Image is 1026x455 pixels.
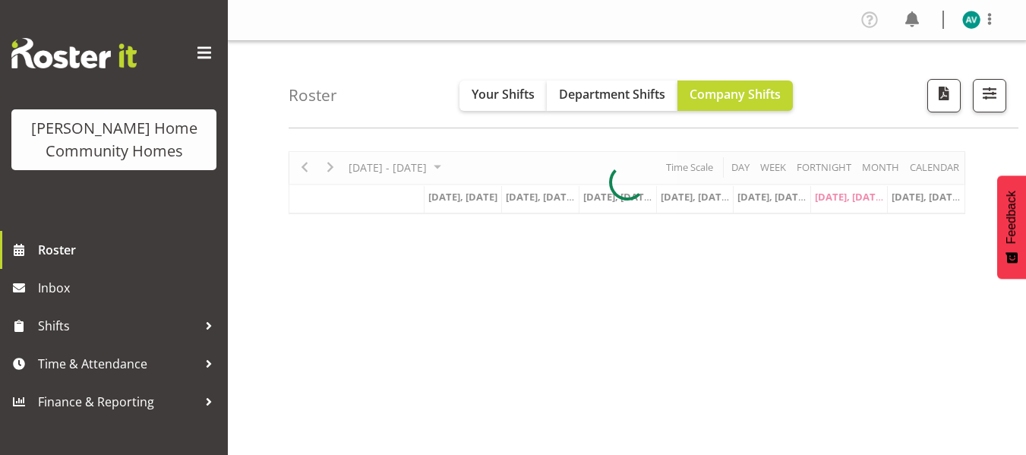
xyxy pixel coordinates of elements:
span: Your Shifts [472,86,535,103]
button: Filter Shifts [973,79,1006,112]
img: asiasiga-vili8528.jpg [962,11,980,29]
span: Roster [38,239,220,261]
div: [PERSON_NAME] Home Community Homes [27,117,201,163]
span: Company Shifts [690,86,781,103]
h4: Roster [289,87,337,104]
span: Finance & Reporting [38,390,197,413]
span: Time & Attendance [38,352,197,375]
button: Feedback - Show survey [997,175,1026,279]
span: Feedback [1005,191,1018,244]
button: Download a PDF of the roster according to the set date range. [927,79,961,112]
button: Department Shifts [547,81,677,111]
button: Your Shifts [459,81,547,111]
span: Shifts [38,314,197,337]
span: Inbox [38,276,220,299]
button: Company Shifts [677,81,793,111]
img: Rosterit website logo [11,38,137,68]
span: Department Shifts [559,86,665,103]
